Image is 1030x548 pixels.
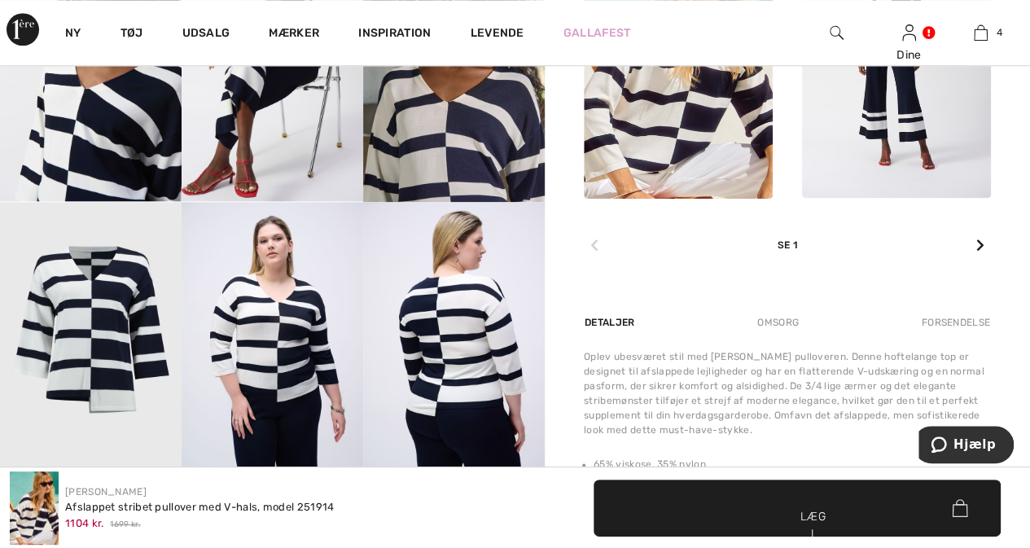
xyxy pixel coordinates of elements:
img: 1ère Avenue [7,13,39,46]
img: Min taske [974,23,988,42]
img: Bag.svg [952,499,967,517]
a: Ny [65,26,81,43]
img: Mine oplysninger [902,23,916,42]
a: Levende [470,24,524,42]
font: Detaljer [585,317,634,328]
font: 1699 kr. [110,520,140,529]
font: Inspiration [358,26,431,40]
font: Levende [470,26,524,40]
font: Ny [65,26,81,40]
font: Omsorg [757,317,799,328]
font: Gallafest [563,26,631,40]
font: 4 [996,27,1002,38]
img: Afslappet stribet pullover med V-hals, model 251914. 10 [363,202,545,475]
font: Udsalg [182,26,230,40]
font: 65% viskose, 35% nylon [594,458,706,470]
iframe: Åbner en widget, hvor du kan finde flere oplysninger [918,426,1014,467]
a: Udsalg [182,26,230,43]
font: + [779,42,795,71]
a: Mærker [269,26,319,43]
a: [PERSON_NAME] [65,486,147,498]
font: Mærker [269,26,319,40]
font: 1104 kr. [65,517,103,529]
font: Afslappet stribet pullover med V-hals, model 251914 [65,501,334,513]
a: Tøj [121,26,143,43]
img: Afslappet stribet pullover med V-hals, model 251914. 9 [182,202,363,475]
font: Se 1 [777,239,797,251]
a: 4 [945,23,1016,42]
img: søg på hjemmesiden [830,23,844,42]
font: Tøj [121,26,143,40]
a: Gallafest [563,24,631,42]
font: Dine [896,48,922,62]
img: Afslappet stribet pullover med V-hals, model 251914 [10,471,59,545]
a: Log ind [902,24,916,40]
font: Oplev ubesværet stil med [PERSON_NAME] pulloveren. Denne hoftelange top er designet til afslapped... [584,351,984,436]
font: Forsendelse [922,317,990,328]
